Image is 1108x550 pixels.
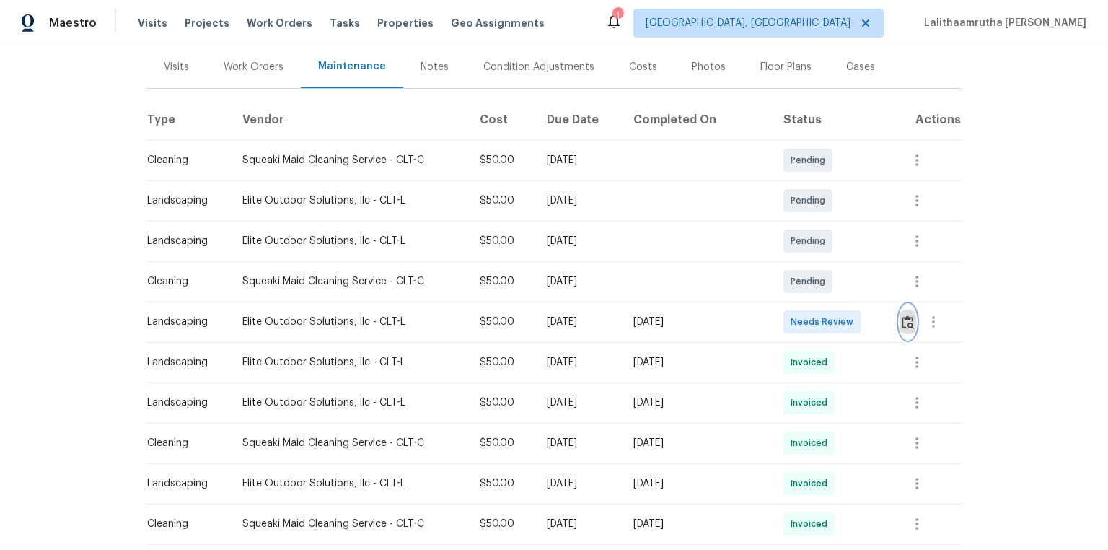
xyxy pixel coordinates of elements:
[330,18,360,28] span: Tasks
[633,396,760,410] div: [DATE]
[480,476,524,491] div: $50.00
[612,9,623,23] div: 1
[147,153,219,167] div: Cleaning
[480,315,524,329] div: $50.00
[224,60,283,74] div: Work Orders
[902,315,914,329] img: Review Icon
[791,274,831,289] span: Pending
[622,100,771,140] th: Completed On
[846,60,875,74] div: Cases
[247,16,312,30] span: Work Orders
[147,396,219,410] div: Landscaping
[633,315,760,329] div: [DATE]
[468,100,535,140] th: Cost
[147,436,219,450] div: Cleaning
[147,234,219,248] div: Landscaping
[791,355,833,370] span: Invoiced
[480,517,524,531] div: $50.00
[242,476,457,491] div: Elite Outdoor Solutions, llc - CLT-L
[547,274,611,289] div: [DATE]
[49,16,97,30] span: Maestro
[242,274,457,289] div: Squeaki Maid Cleaning Service - CLT-C
[692,60,726,74] div: Photos
[547,193,611,208] div: [DATE]
[535,100,623,140] th: Due Date
[242,234,457,248] div: Elite Outdoor Solutions, llc - CLT-L
[242,153,457,167] div: Squeaki Maid Cleaning Service - CLT-C
[629,60,657,74] div: Costs
[547,476,611,491] div: [DATE]
[480,153,524,167] div: $50.00
[900,305,916,339] button: Review Icon
[791,396,833,410] span: Invoiced
[791,153,831,167] span: Pending
[147,315,219,329] div: Landscaping
[480,355,524,370] div: $50.00
[242,517,457,531] div: Squeaki Maid Cleaning Service - CLT-C
[791,234,831,248] span: Pending
[633,355,760,370] div: [DATE]
[146,100,231,140] th: Type
[185,16,229,30] span: Projects
[918,16,1086,30] span: Lalithaamrutha [PERSON_NAME]
[646,16,850,30] span: [GEOGRAPHIC_DATA], [GEOGRAPHIC_DATA]
[242,315,457,329] div: Elite Outdoor Solutions, llc - CLT-L
[547,355,611,370] div: [DATE]
[480,193,524,208] div: $50.00
[231,100,468,140] th: Vendor
[242,355,457,370] div: Elite Outdoor Solutions, llc - CLT-L
[147,476,219,491] div: Landscaping
[633,517,760,531] div: [DATE]
[147,274,219,289] div: Cleaning
[147,193,219,208] div: Landscaping
[318,59,386,74] div: Maintenance
[547,315,611,329] div: [DATE]
[480,396,524,410] div: $50.00
[760,60,812,74] div: Floor Plans
[791,193,831,208] span: Pending
[138,16,167,30] span: Visits
[480,274,524,289] div: $50.00
[791,436,833,450] span: Invoiced
[791,315,859,329] span: Needs Review
[480,436,524,450] div: $50.00
[547,153,611,167] div: [DATE]
[242,436,457,450] div: Squeaki Maid Cleaning Service - CLT-C
[164,60,189,74] div: Visits
[547,396,611,410] div: [DATE]
[633,476,760,491] div: [DATE]
[421,60,449,74] div: Notes
[772,100,888,140] th: Status
[888,100,962,140] th: Actions
[633,436,760,450] div: [DATE]
[547,234,611,248] div: [DATE]
[242,396,457,410] div: Elite Outdoor Solutions, llc - CLT-L
[791,517,833,531] span: Invoiced
[547,436,611,450] div: [DATE]
[483,60,594,74] div: Condition Adjustments
[147,517,219,531] div: Cleaning
[242,193,457,208] div: Elite Outdoor Solutions, llc - CLT-L
[147,355,219,370] div: Landscaping
[480,234,524,248] div: $50.00
[547,517,611,531] div: [DATE]
[791,476,833,491] span: Invoiced
[451,16,545,30] span: Geo Assignments
[377,16,434,30] span: Properties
